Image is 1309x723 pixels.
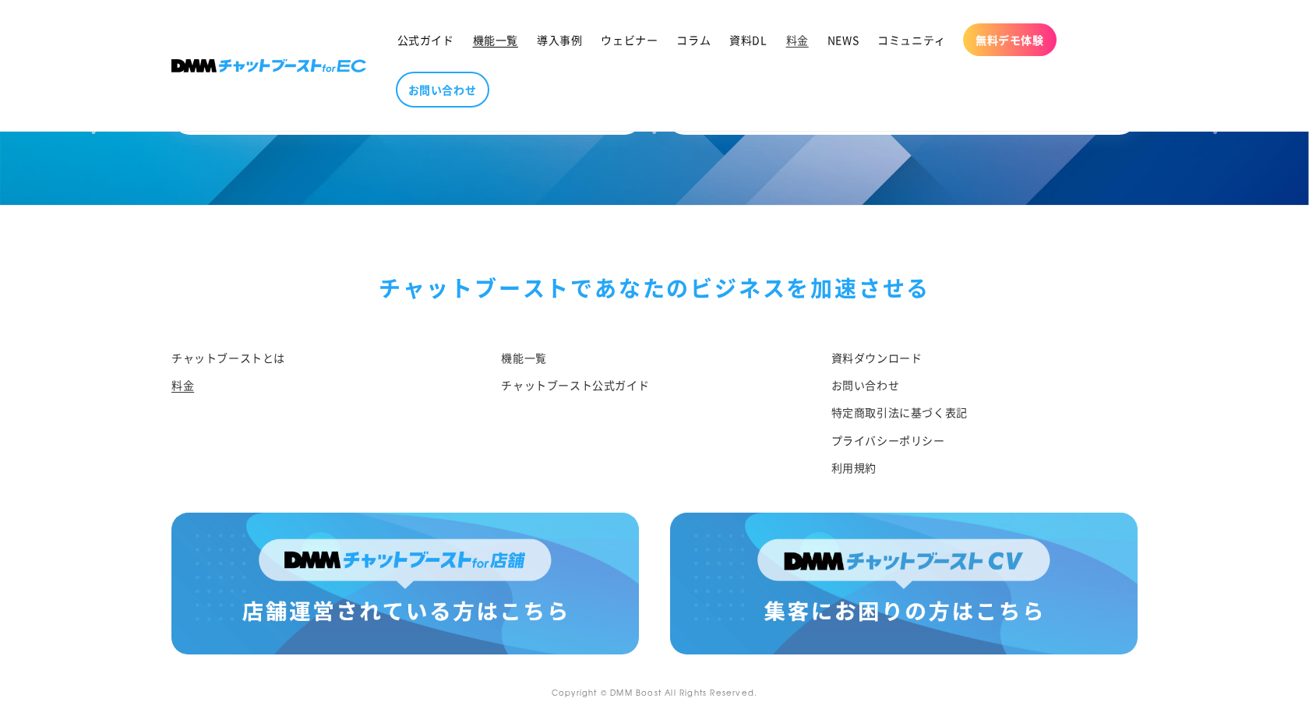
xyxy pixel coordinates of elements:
[831,427,945,454] a: プライバシーポリシー
[464,23,527,56] a: 機能一覧
[831,399,968,426] a: 特定商取引法に基づく表記
[171,268,1138,307] div: チャットブーストで あなたのビジネスを加速させる
[473,33,518,47] span: 機能一覧
[388,23,464,56] a: 公式ガイド
[786,33,809,47] span: 料金
[720,23,776,56] a: 資料DL
[501,348,546,372] a: 機能一覧
[171,59,366,72] img: 株式会社DMM Boost
[601,33,658,47] span: ウェビナー
[670,513,1138,654] img: 集客にお困りの方はこちら
[171,348,285,372] a: チャットブーストとは
[827,33,859,47] span: NEWS
[831,454,877,481] a: 利用規約
[552,686,757,698] small: Copyright © DMM Boost All Rights Reserved.
[676,33,711,47] span: コラム
[868,23,955,56] a: コミュニティ
[777,23,818,56] a: 料金
[171,513,639,654] img: 店舗運営されている方はこちら
[537,33,582,47] span: 導入事例
[877,33,946,47] span: コミュニティ
[729,33,767,47] span: 資料DL
[396,72,489,108] a: お問い合わせ
[171,372,194,399] a: 料金
[963,23,1057,56] a: 無料デモ体験
[501,372,649,399] a: チャットブースト公式ガイド
[976,33,1044,47] span: 無料デモ体験
[818,23,868,56] a: NEWS
[667,23,720,56] a: コラム
[408,83,477,97] span: お問い合わせ
[591,23,667,56] a: ウェビナー
[527,23,591,56] a: 導入事例
[831,348,923,372] a: 資料ダウンロード
[831,372,900,399] a: お問い合わせ
[397,33,454,47] span: 公式ガイド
